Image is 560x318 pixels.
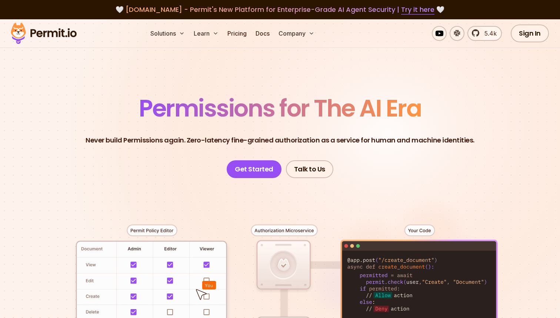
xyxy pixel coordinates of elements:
button: Company [276,26,317,41]
a: 5.4k [467,26,502,41]
div: 🤍 🤍 [18,4,542,15]
span: 5.4k [480,29,497,38]
span: [DOMAIN_NAME] - Permit's New Platform for Enterprise-Grade AI Agent Security | [126,5,434,14]
p: Never build Permissions again. Zero-latency fine-grained authorization as a service for human and... [86,135,474,145]
a: Get Started [227,160,281,178]
button: Learn [191,26,221,41]
a: Try it here [401,5,434,14]
a: Pricing [224,26,250,41]
span: Permissions for The AI Era [139,92,421,125]
img: Permit logo [7,21,80,46]
a: Docs [253,26,273,41]
a: Sign In [511,24,549,42]
a: Talk to Us [286,160,333,178]
button: Solutions [147,26,188,41]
